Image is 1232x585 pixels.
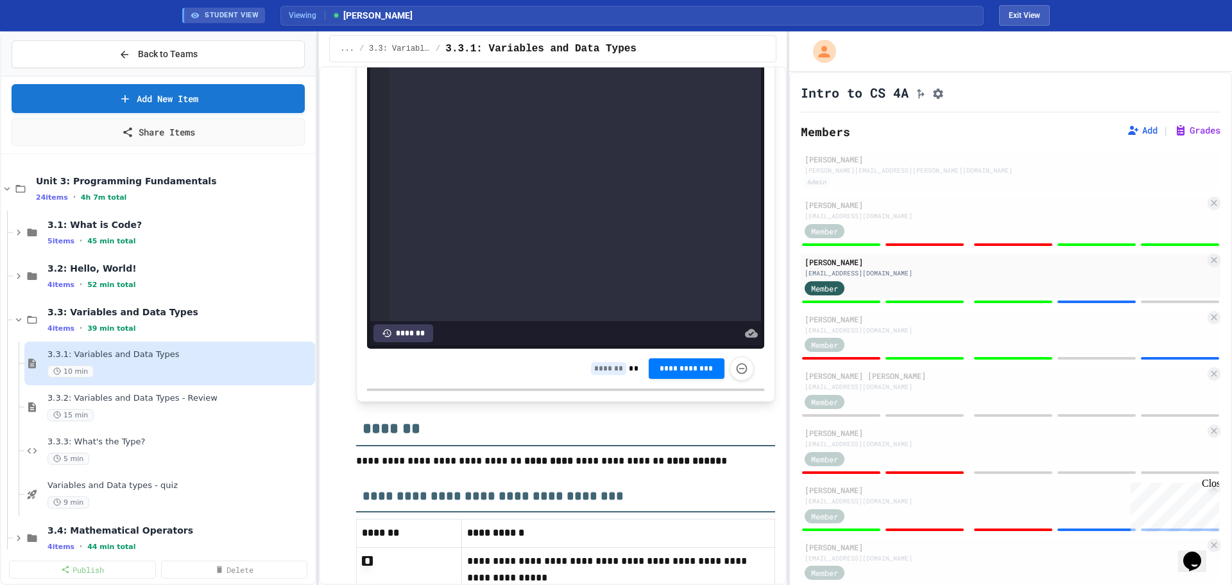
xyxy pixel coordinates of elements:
span: Member [811,511,838,522]
span: 44 min total [87,543,135,551]
span: 3.3.2: Variables and Data Types - Review [47,393,312,404]
div: [EMAIL_ADDRESS][DOMAIN_NAME] [805,211,1205,221]
span: • [73,192,76,202]
h2: Members [801,123,850,141]
div: Chat with us now!Close [5,5,89,82]
span: | [1163,123,1169,138]
span: 5 items [47,237,74,245]
button: Back to Teams [12,40,305,68]
div: [PERSON_NAME] [805,541,1205,553]
div: [EMAIL_ADDRESS][DOMAIN_NAME] [805,382,1205,392]
span: 5 min [47,453,89,465]
span: Member [811,396,838,408]
span: 3.4: Mathematical Operators [47,525,312,536]
span: • [80,323,82,333]
a: Add New Item [12,84,305,113]
span: • [80,279,82,290]
span: • [80,236,82,246]
div: Admin [805,177,829,188]
span: Member [811,225,838,237]
span: Variables and Data types - quiz [47,480,312,491]
span: 3.3.3: What's the Type? [47,437,312,448]
div: [PERSON_NAME] [805,313,1205,325]
button: Click to see fork details [914,85,927,100]
span: Back to Teams [138,48,198,61]
span: STUDENT VIEW [205,10,259,21]
div: [PERSON_NAME] [805,153,1217,165]
h1: Intro to CS 4A [801,83,909,101]
span: 24 items [36,193,68,202]
div: [PERSON_NAME] [805,199,1205,211]
div: [PERSON_NAME][EMAIL_ADDRESS][PERSON_NAME][DOMAIN_NAME] [805,166,1217,175]
span: Member [811,283,838,294]
span: 10 min [47,365,94,378]
span: / [359,44,364,54]
div: [EMAIL_ADDRESS][DOMAIN_NAME] [805,326,1205,335]
span: 3.2: Hello, World! [47,263,312,274]
button: Force resubmission of student's answer (Admin only) [730,356,754,381]
div: [PERSON_NAME] [805,427,1205,439]
span: • [80,541,82,552]
span: Member [811,567,838,579]
span: 3.3: Variables and Data Types [369,44,431,54]
div: [EMAIL_ADDRESS][DOMAIN_NAME] [805,554,1205,563]
span: / [436,44,440,54]
span: 3.1: What is Code? [47,219,312,231]
iframe: chat widget [1125,478,1219,532]
span: 4h 7m total [81,193,127,202]
button: Exit student view [999,5,1050,26]
div: [EMAIL_ADDRESS][DOMAIN_NAME] [805,268,1205,278]
span: ... [340,44,354,54]
button: Assignment Settings [932,85,945,100]
span: 39 min total [87,324,135,333]
div: My Account [800,37,839,66]
div: [EMAIL_ADDRESS][DOMAIN_NAME] [805,439,1205,449]
span: 4 items [47,324,74,333]
div: [PERSON_NAME] [805,484,1205,496]
span: [PERSON_NAME] [332,9,413,22]
span: 3.3.1: Variables and Data Types [47,349,312,360]
button: Grades [1174,124,1220,137]
a: Share Items [12,118,305,146]
span: Member [811,339,838,351]
span: 52 min total [87,281,135,289]
span: 3.3: Variables and Data Types [47,306,312,318]
span: Viewing [289,10,325,21]
div: [PERSON_NAME] [PERSON_NAME] [805,370,1205,381]
span: 15 min [47,409,94,421]
span: 9 min [47,496,89,509]
span: Unit 3: Programming Fundamentals [36,175,312,187]
iframe: chat widget [1178,534,1219,572]
div: [PERSON_NAME] [805,256,1205,268]
span: 3.3.1: Variables and Data Types [445,41,637,57]
span: Member [811,453,838,465]
div: [EMAIL_ADDRESS][DOMAIN_NAME] [805,496,1205,506]
a: Publish [9,561,156,579]
span: 4 items [47,281,74,289]
span: 45 min total [87,237,135,245]
a: Delete [161,561,308,579]
span: 4 items [47,543,74,551]
button: Add [1127,124,1158,137]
